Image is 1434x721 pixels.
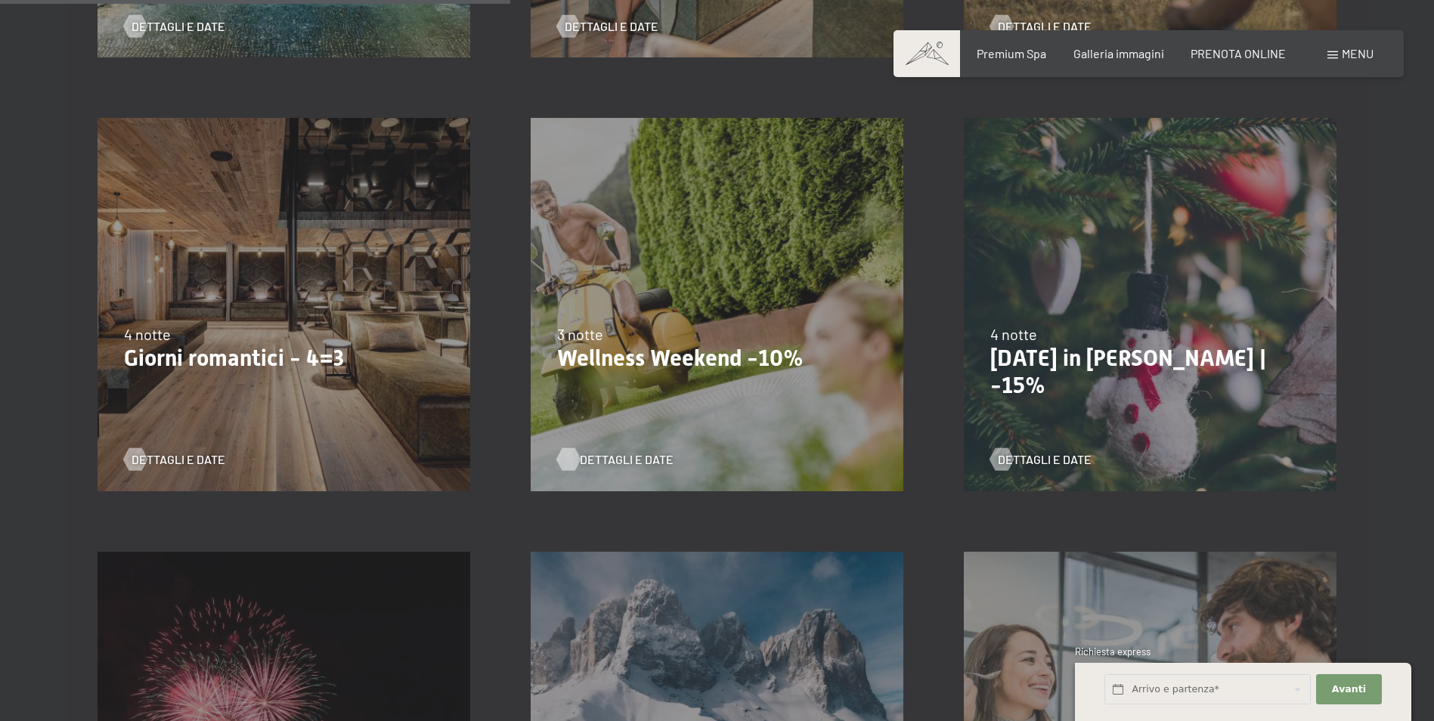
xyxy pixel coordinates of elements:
[1342,46,1374,60] span: Menu
[132,18,225,35] span: Dettagli e Date
[1332,682,1366,696] span: Avanti
[1073,46,1164,60] a: Galleria immagini
[1191,46,1286,60] a: PRENOTA ONLINE
[990,451,1092,468] a: Dettagli e Date
[580,451,674,468] span: Dettagli e Date
[1316,674,1381,705] button: Avanti
[124,451,225,468] a: Dettagli e Date
[557,345,877,372] p: Wellness Weekend -10%
[124,18,225,35] a: Dettagli e Date
[990,325,1037,343] span: 4 notte
[1075,645,1151,658] span: Richiesta express
[565,18,658,35] span: Dettagli e Date
[990,345,1310,399] p: [DATE] in [PERSON_NAME] | -15%
[998,451,1092,468] span: Dettagli e Date
[990,18,1092,35] a: Dettagli e Date
[557,325,603,343] span: 3 notte
[557,451,658,468] a: Dettagli e Date
[557,18,658,35] a: Dettagli e Date
[977,46,1046,60] a: Premium Spa
[124,325,171,343] span: 4 notte
[132,451,225,468] span: Dettagli e Date
[124,345,444,372] p: Giorni romantici - 4=3
[998,18,1092,35] span: Dettagli e Date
